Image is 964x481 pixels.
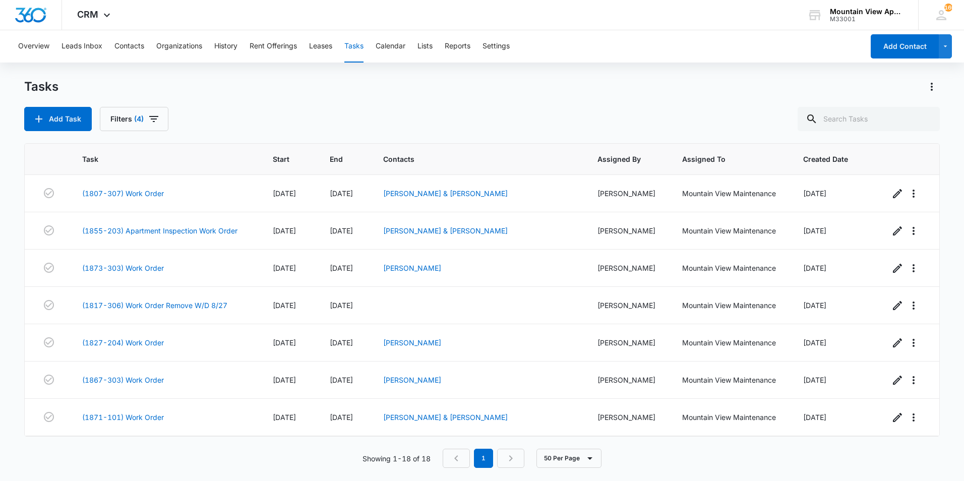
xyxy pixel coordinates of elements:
[82,188,164,199] a: (1807-307) Work Order
[682,412,779,423] div: Mountain View Maintenance
[474,449,493,468] em: 1
[330,226,353,235] span: [DATE]
[803,226,826,235] span: [DATE]
[273,264,296,272] span: [DATE]
[944,4,952,12] div: notifications count
[82,263,164,273] a: (1873-303) Work Order
[443,449,524,468] nav: Pagination
[597,337,657,348] div: [PERSON_NAME]
[330,264,353,272] span: [DATE]
[330,189,353,198] span: [DATE]
[77,9,98,20] span: CRM
[830,16,903,23] div: account id
[273,338,296,347] span: [DATE]
[273,376,296,384] span: [DATE]
[830,8,903,16] div: account name
[597,154,643,164] span: Assigned By
[309,30,332,63] button: Leases
[597,375,657,385] div: [PERSON_NAME]
[114,30,144,63] button: Contacts
[273,301,296,310] span: [DATE]
[417,30,433,63] button: Lists
[273,226,296,235] span: [DATE]
[24,107,92,131] button: Add Task
[944,4,952,12] span: 160
[597,225,657,236] div: [PERSON_NAME]
[383,189,508,198] a: [PERSON_NAME] & [PERSON_NAME]
[536,449,601,468] button: 50 Per Page
[82,225,237,236] a: (1855-203) Apartment Inspection Work Order
[803,301,826,310] span: [DATE]
[24,79,58,94] h1: Tasks
[82,154,234,164] span: Task
[62,30,102,63] button: Leads Inbox
[383,154,559,164] span: Contacts
[330,413,353,422] span: [DATE]
[682,263,779,273] div: Mountain View Maintenance
[134,115,144,123] span: (4)
[383,264,441,272] a: [PERSON_NAME]
[383,226,508,235] a: [PERSON_NAME] & [PERSON_NAME]
[82,412,164,423] a: (1871-101) Work Order
[803,189,826,198] span: [DATE]
[682,300,779,311] div: Mountain View Maintenance
[82,300,227,311] a: (1817-306) Work Order Remove W/D 8/27
[18,30,49,63] button: Overview
[682,188,779,199] div: Mountain View Maintenance
[597,300,657,311] div: [PERSON_NAME]
[250,30,297,63] button: Rent Offerings
[330,338,353,347] span: [DATE]
[273,189,296,198] span: [DATE]
[273,413,296,422] span: [DATE]
[82,337,164,348] a: (1827-204) Work Order
[344,30,364,63] button: Tasks
[798,107,940,131] input: Search Tasks
[376,30,405,63] button: Calendar
[330,154,344,164] span: End
[383,376,441,384] a: [PERSON_NAME]
[871,34,939,58] button: Add Contact
[363,453,431,464] p: Showing 1-18 of 18
[214,30,237,63] button: History
[383,413,508,422] a: [PERSON_NAME] & [PERSON_NAME]
[803,338,826,347] span: [DATE]
[924,79,940,95] button: Actions
[82,375,164,385] a: (1867-303) Work Order
[383,338,441,347] a: [PERSON_NAME]
[682,337,779,348] div: Mountain View Maintenance
[803,376,826,384] span: [DATE]
[483,30,510,63] button: Settings
[330,376,353,384] span: [DATE]
[682,375,779,385] div: Mountain View Maintenance
[273,154,291,164] span: Start
[682,154,764,164] span: Assigned To
[682,225,779,236] div: Mountain View Maintenance
[803,154,851,164] span: Created Date
[597,412,657,423] div: [PERSON_NAME]
[803,264,826,272] span: [DATE]
[156,30,202,63] button: Organizations
[597,263,657,273] div: [PERSON_NAME]
[330,301,353,310] span: [DATE]
[100,107,168,131] button: Filters(4)
[803,413,826,422] span: [DATE]
[445,30,470,63] button: Reports
[597,188,657,199] div: [PERSON_NAME]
